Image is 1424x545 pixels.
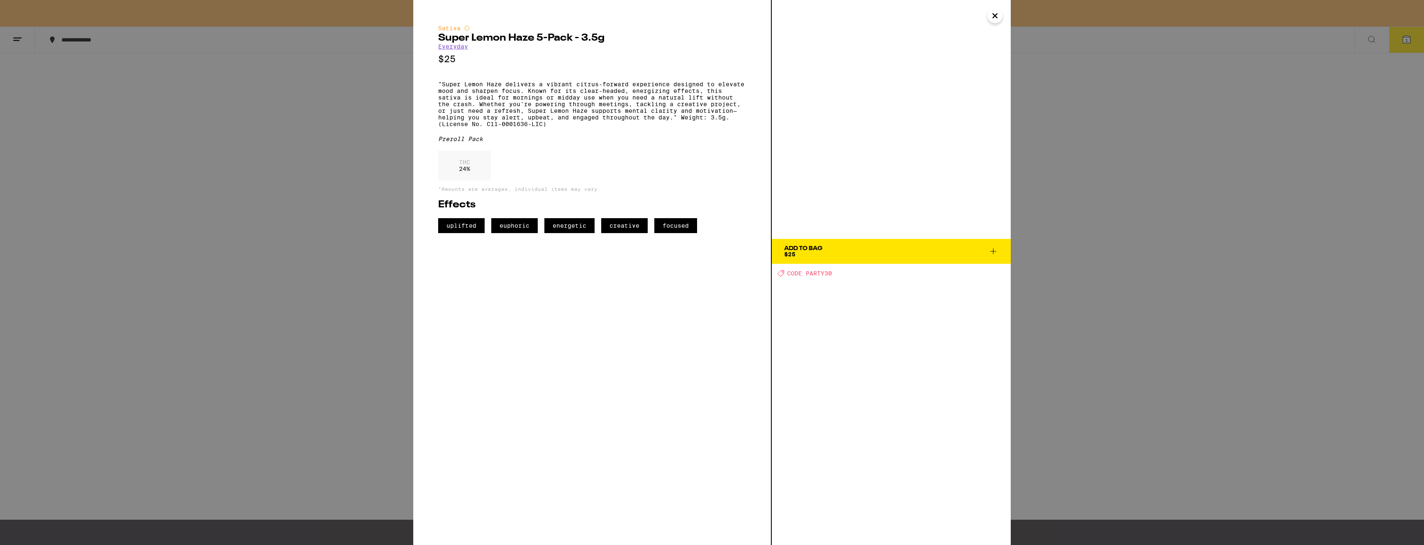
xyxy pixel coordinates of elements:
h2: Effects [438,200,746,210]
p: *Amounts are averages, individual items may vary. [438,186,746,192]
button: Add To Bag$25 [772,239,1011,264]
p: THC [459,159,470,165]
div: Preroll Pack [438,136,746,142]
span: uplifted [438,218,485,233]
span: euphoric [491,218,538,233]
span: Hi. Need any help? [5,6,60,12]
span: CODE PARTY30 [787,270,832,277]
h2: Super Lemon Haze 5-Pack - 3.5g [438,33,746,43]
div: Sativa [438,25,746,32]
div: Add To Bag [784,246,822,251]
span: creative [601,218,648,233]
span: focused [654,218,697,233]
span: $25 [784,251,795,258]
p: $25 [438,54,746,64]
a: Everyday [438,43,468,50]
button: Redirect to URL [0,0,453,60]
p: "Super Lemon Haze delivers a vibrant citrus-forward experience designed to elevate mood and sharp... [438,81,746,127]
div: 24 % [438,151,491,180]
span: energetic [544,218,595,233]
img: sativaColor.svg [463,25,470,32]
button: Close [988,8,1002,23]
